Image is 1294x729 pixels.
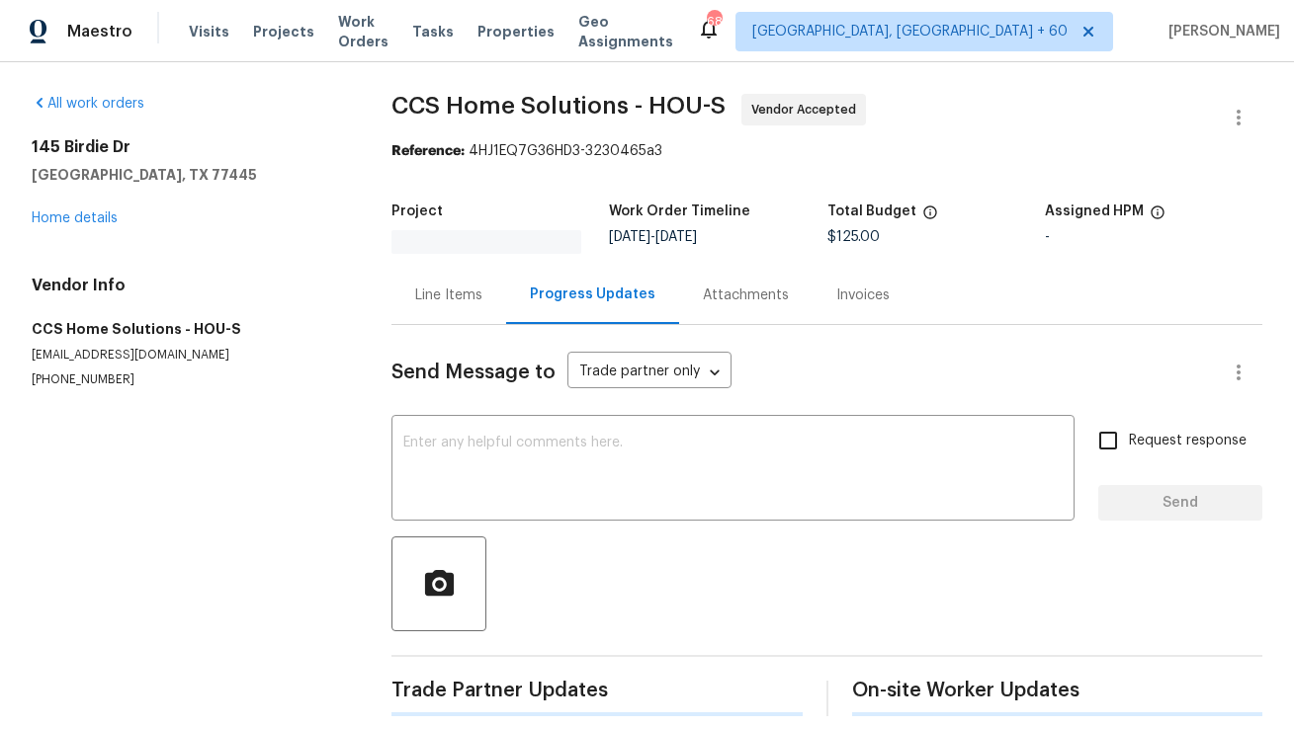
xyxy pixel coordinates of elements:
div: Line Items [415,285,482,305]
span: The hpm assigned to this work order. [1150,204,1165,230]
p: [PHONE_NUMBER] [32,371,344,388]
span: Work Orders [338,12,388,51]
span: Request response [1129,431,1247,451]
h5: CCS Home Solutions - HOU-S [32,319,344,339]
p: [EMAIL_ADDRESS][DOMAIN_NAME] [32,347,344,364]
h4: Vendor Info [32,276,344,295]
b: Reference: [391,144,465,158]
h5: Project [391,204,443,218]
div: 4HJ1EQ7G36HD3-3230465a3 [391,141,1262,161]
a: Home details [32,211,118,225]
span: [DATE] [609,230,650,244]
h5: Work Order Timeline [609,204,750,218]
span: On-site Worker Updates [852,681,1263,700]
span: The total cost of line items that have been proposed by Opendoor. This sum includes line items th... [922,204,938,230]
h5: [GEOGRAPHIC_DATA], TX 77445 [32,165,344,185]
span: Vendor Accepted [751,100,864,120]
h2: 145 Birdie Dr [32,137,344,157]
h5: Assigned HPM [1045,204,1144,218]
div: Progress Updates [530,284,655,304]
span: $125.00 [827,230,880,244]
div: Attachments [703,285,789,305]
span: Properties [477,22,555,41]
div: Trade partner only [567,357,732,389]
span: [GEOGRAPHIC_DATA], [GEOGRAPHIC_DATA] + 60 [752,22,1068,41]
span: Send Message to [391,363,556,382]
span: Maestro [67,22,132,41]
div: - [1045,230,1262,244]
span: [DATE] [655,230,697,244]
span: Projects [253,22,314,41]
span: Visits [189,22,229,41]
span: [PERSON_NAME] [1161,22,1280,41]
span: Tasks [412,25,454,39]
span: - [609,230,697,244]
a: All work orders [32,97,144,111]
span: Trade Partner Updates [391,681,803,700]
span: Geo Assignments [578,12,673,51]
div: 684 [707,12,721,32]
div: Invoices [836,285,890,305]
h5: Total Budget [827,204,916,218]
span: CCS Home Solutions - HOU-S [391,94,726,118]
